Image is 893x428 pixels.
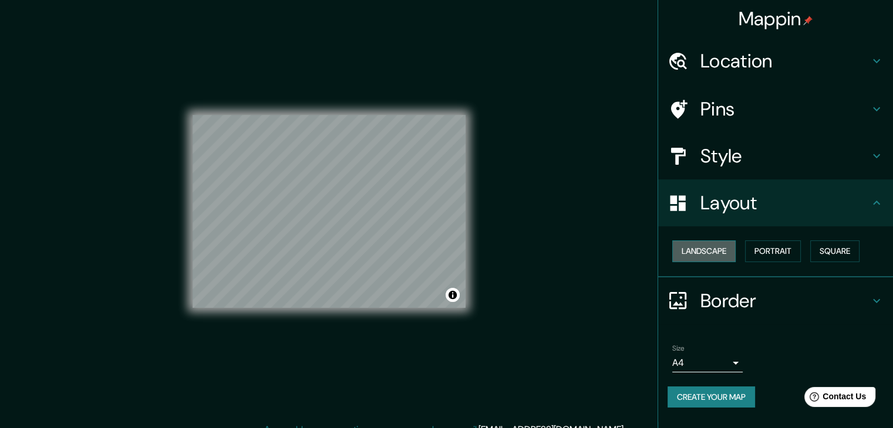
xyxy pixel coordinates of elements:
[658,38,893,84] div: Location
[672,343,685,353] label: Size
[788,382,880,415] iframe: Help widget launcher
[668,386,755,408] button: Create your map
[672,240,736,262] button: Landscape
[810,240,860,262] button: Square
[446,288,460,302] button: Toggle attribution
[700,49,870,73] h4: Location
[700,97,870,121] h4: Pins
[700,289,870,312] h4: Border
[658,86,893,133] div: Pins
[672,354,743,372] div: A4
[700,191,870,215] h4: Layout
[739,7,813,30] h4: Mappin
[658,277,893,324] div: Border
[803,16,813,25] img: pin-icon.png
[658,133,893,179] div: Style
[658,179,893,226] div: Layout
[700,144,870,168] h4: Style
[193,115,466,308] canvas: Map
[745,240,801,262] button: Portrait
